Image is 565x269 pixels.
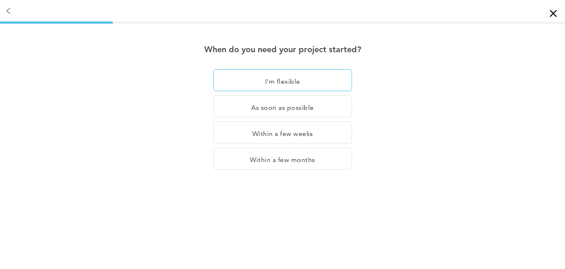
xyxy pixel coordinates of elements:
div: Within a few months [213,148,352,170]
div: Within a few weeks [213,121,352,143]
iframe: Drift Widget Chat Controller [406,209,555,259]
div: I'm flexible [213,69,352,91]
div: As soon as possible [213,95,352,117]
div: When do you need your project started? [131,42,435,57]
